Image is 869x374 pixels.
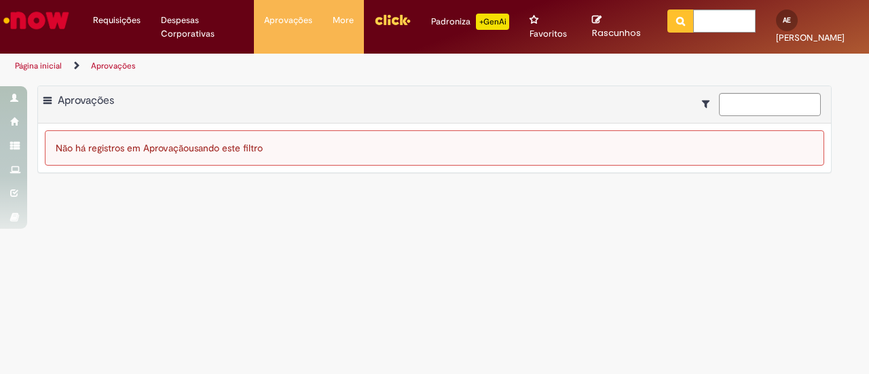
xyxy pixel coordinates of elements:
span: Favoritos [530,27,567,41]
span: Aprovações [264,14,312,27]
span: Requisições [93,14,141,27]
span: Aprovações [58,94,114,107]
span: Despesas Corporativas [161,14,244,41]
i: Mostrar filtros para: Suas Solicitações [702,99,716,109]
div: Não há registros em Aprovação [45,130,824,166]
p: +GenAi [476,14,509,30]
img: click_logo_yellow_360x200.png [374,10,411,30]
img: ServiceNow [1,7,71,34]
span: AE [783,16,791,24]
a: Página inicial [15,60,62,71]
span: [PERSON_NAME] [776,32,845,43]
a: Rascunhos [592,14,646,39]
a: Aprovações [91,60,136,71]
ul: Trilhas de página [10,54,569,79]
button: Pesquisar [667,10,694,33]
span: Rascunhos [592,26,641,39]
span: More [333,14,354,27]
span: usando este filtro [189,142,263,154]
div: Padroniza [431,14,509,30]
